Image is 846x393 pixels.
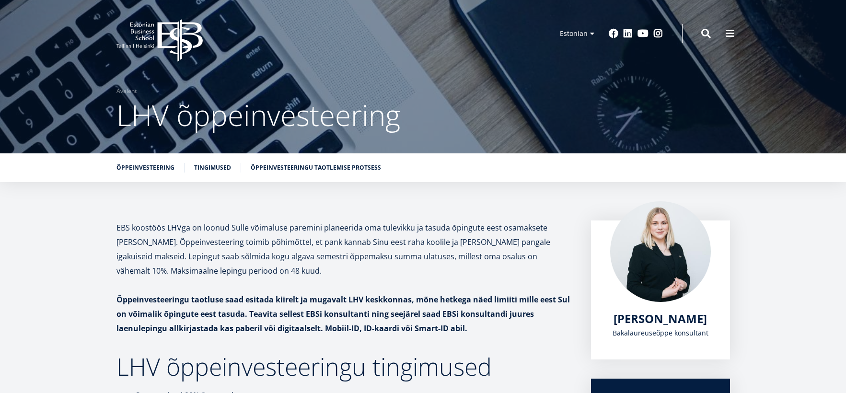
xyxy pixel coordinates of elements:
[116,163,174,173] a: Õppeinvesteering
[116,220,572,278] p: EBS koostöös LHVga on loonud Sulle võimaluse paremini planeerida oma tulevikku ja tasuda õpingute...
[614,312,707,326] a: [PERSON_NAME]
[251,163,381,173] a: Õppeinvesteeringu taotlemise protsess
[116,294,570,334] strong: Õppeinvesteeringu taotluse saad esitada kiirelt ja mugavalt LHV keskkonnas, mõne hetkega näed lim...
[609,29,618,38] a: Facebook
[116,86,137,96] a: Avaleht
[610,201,711,302] img: Maria
[614,311,707,326] span: [PERSON_NAME]
[194,163,231,173] a: Tingimused
[116,355,572,379] h2: LHV õppeinvesteeringu tingimused
[637,29,649,38] a: Youtube
[116,95,400,135] span: LHV õppeinvesteering
[653,29,663,38] a: Instagram
[610,326,711,340] div: Bakalaureuseõppe konsultant
[623,29,633,38] a: Linkedin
